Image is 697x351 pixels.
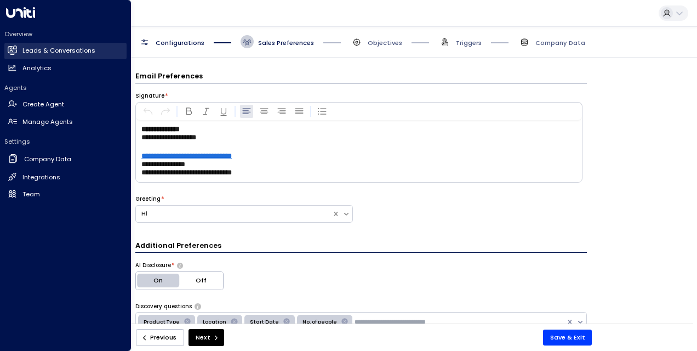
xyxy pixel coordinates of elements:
[456,38,482,47] span: Triggers
[195,303,201,309] button: Select the types of questions the agent should use to engage leads in initial emails. These help ...
[4,30,127,38] h2: Overview
[159,105,172,118] button: Redo
[135,262,171,269] label: AI Disclosure
[4,114,127,130] a: Manage Agents
[141,209,327,218] div: Hi
[543,330,592,346] button: Save & Exit
[135,195,161,203] label: Greeting
[4,83,127,92] h2: Agents
[136,272,180,290] button: On
[247,316,281,327] div: Start Date
[135,92,164,100] label: Signature
[4,97,127,113] a: Create Agent
[179,272,223,290] button: Off
[140,316,181,327] div: Product Type
[228,316,240,327] div: Remove Location
[4,60,127,76] a: Analytics
[4,43,127,59] a: Leads & Conversations
[535,38,585,47] span: Company Data
[22,46,95,55] h2: Leads & Conversations
[135,71,587,83] h3: Email Preferences
[4,150,127,168] a: Company Data
[135,271,224,290] div: Platform
[22,190,40,199] h2: Team
[22,100,64,109] h2: Create Agent
[199,316,228,327] div: Location
[339,316,351,327] div: Remove No. of people
[258,38,314,47] span: Sales Preferences
[22,64,52,73] h2: Analytics
[299,316,339,327] div: No. of people
[156,38,204,47] span: Configurations
[188,329,224,346] button: Next
[368,38,402,47] span: Objectives
[22,173,60,182] h2: Integrations
[4,169,127,185] a: Integrations
[24,155,71,164] h2: Company Data
[4,186,127,202] a: Team
[136,329,184,346] button: Previous
[4,137,127,146] h2: Settings
[177,263,183,268] button: Choose whether the agent should proactively disclose its AI nature in communications or only reve...
[281,316,293,327] div: Remove Start Date
[181,316,193,327] div: Remove Product Type
[141,105,155,118] button: Undo
[135,303,192,310] label: Discovery questions
[135,240,587,253] h3: Additional Preferences
[22,117,73,127] h2: Manage Agents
